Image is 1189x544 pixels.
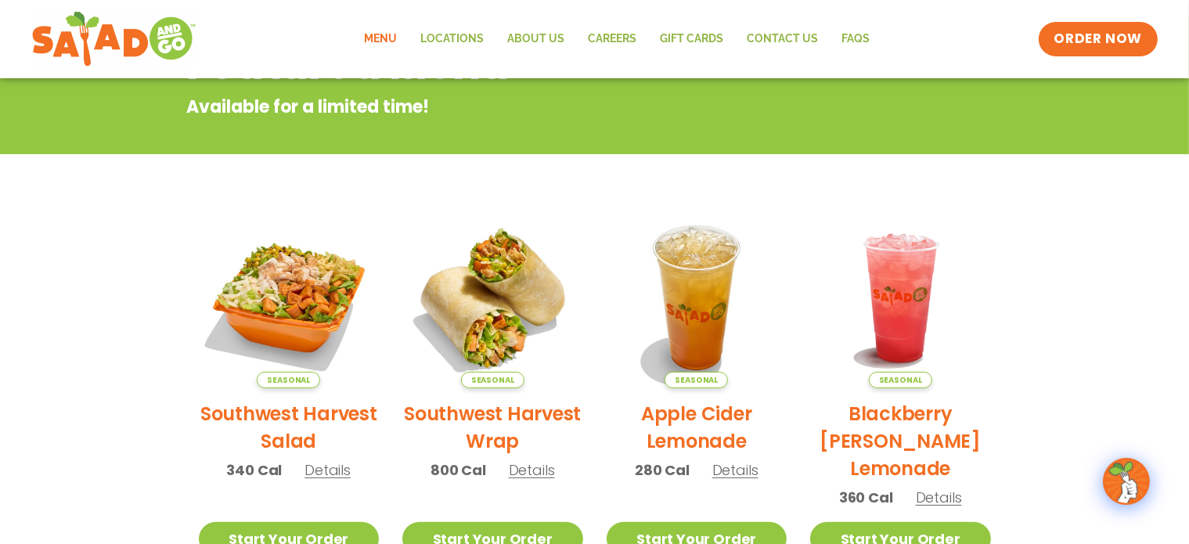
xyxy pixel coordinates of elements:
[304,460,351,480] span: Details
[31,8,196,70] img: new-SAG-logo-768×292
[607,400,787,455] h2: Apple Cider Lemonade
[461,372,524,388] span: Seasonal
[712,460,758,480] span: Details
[353,21,882,57] nav: Menu
[607,207,787,388] img: Product photo for Apple Cider Lemonade
[830,21,882,57] a: FAQs
[1039,22,1158,56] a: ORDER NOW
[839,487,893,508] span: 360 Cal
[509,460,555,480] span: Details
[1054,30,1142,49] span: ORDER NOW
[402,400,583,455] h2: Southwest Harvest Wrap
[869,372,932,388] span: Seasonal
[810,207,991,388] img: Product photo for Blackberry Bramble Lemonade
[649,21,736,57] a: GIFT CARDS
[810,400,991,482] h2: Blackberry [PERSON_NAME] Lemonade
[353,21,409,57] a: Menu
[577,21,649,57] a: Careers
[199,207,380,388] img: Product photo for Southwest Harvest Salad
[635,459,690,481] span: 280 Cal
[227,459,283,481] span: 340 Cal
[916,488,962,507] span: Details
[736,21,830,57] a: Contact Us
[187,94,877,120] p: Available for a limited time!
[431,459,486,481] span: 800 Cal
[1104,459,1148,503] img: wpChatIcon
[402,207,583,388] img: Product photo for Southwest Harvest Wrap
[665,372,728,388] span: Seasonal
[496,21,577,57] a: About Us
[257,372,320,388] span: Seasonal
[199,400,380,455] h2: Southwest Harvest Salad
[409,21,496,57] a: Locations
